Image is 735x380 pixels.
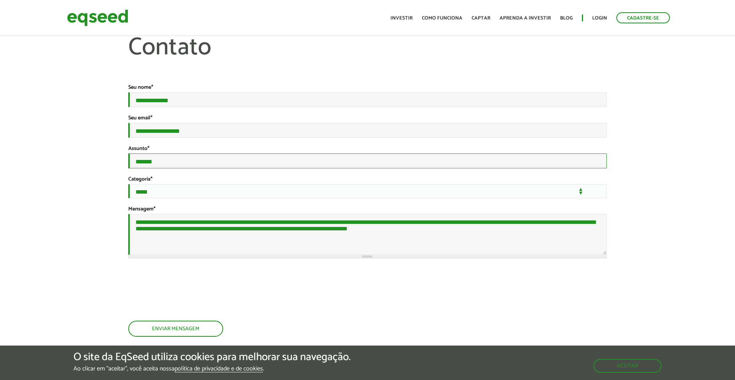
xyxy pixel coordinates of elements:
[128,274,245,303] iframe: reCAPTCHA
[175,366,263,372] a: política de privacidade e de cookies
[73,351,351,363] h5: O site da EqSeed utiliza cookies para melhorar sua navegação.
[128,177,152,182] label: Categoria
[616,12,670,23] a: Cadastre-se
[128,146,149,152] label: Assunto
[128,34,607,84] h1: Contato
[73,365,351,372] p: Ao clicar em "aceitar", você aceita nossa .
[128,116,152,121] label: Seu email
[592,16,607,21] a: Login
[560,16,573,21] a: Blog
[154,205,155,214] span: Este campo é obrigatório.
[150,175,152,184] span: Este campo é obrigatório.
[67,8,128,28] img: EqSeed
[422,16,462,21] a: Como funciona
[128,85,153,90] label: Seu nome
[128,321,223,337] button: Enviar mensagem
[500,16,551,21] a: Aprenda a investir
[147,144,149,153] span: Este campo é obrigatório.
[593,359,661,373] button: Aceitar
[151,83,153,92] span: Este campo é obrigatório.
[128,207,155,212] label: Mensagem
[150,114,152,122] span: Este campo é obrigatório.
[390,16,413,21] a: Investir
[472,16,490,21] a: Captar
